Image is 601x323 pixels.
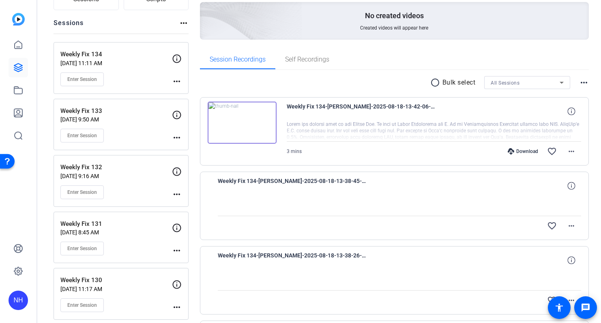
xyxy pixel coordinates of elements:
[172,76,182,86] mat-icon: more_horiz
[60,116,172,123] p: [DATE] 9:50 AM
[172,246,182,255] mat-icon: more_horiz
[54,18,84,34] h2: Sessions
[442,78,476,87] p: Bulk select
[547,221,557,231] mat-icon: favorite_border
[567,147,576,156] mat-icon: more_horiz
[287,102,437,121] span: Weekly Fix 134-[PERSON_NAME]-2025-08-18-13-42-06-928-0
[218,251,368,270] span: Weekly Fix 134-[PERSON_NAME]-2025-08-18-13-38-26-745-0
[579,78,589,87] mat-icon: more_horiz
[67,302,97,308] span: Enter Session
[430,78,442,87] mat-icon: radio_button_unchecked
[60,298,104,312] button: Enter Session
[60,286,172,292] p: [DATE] 11:17 AM
[365,11,424,21] p: No created videos
[287,149,302,154] span: 3 mins
[60,173,172,179] p: [DATE] 9:16 AM
[60,219,172,229] p: Weekly Fix 131
[12,13,25,25] img: blue-gradient.svg
[208,102,277,144] img: thumb-nail
[60,185,104,199] button: Enter Session
[581,303,590,312] mat-icon: message
[285,56,329,63] span: Self Recordings
[172,302,182,312] mat-icon: more_horiz
[491,80,519,86] span: All Sessions
[547,147,557,156] mat-icon: favorite_border
[547,295,557,305] mat-icon: favorite_border
[60,276,172,285] p: Weekly Fix 130
[360,25,428,31] span: Created videos will appear here
[60,50,172,59] p: Weekly Fix 134
[60,129,104,142] button: Enter Session
[60,229,172,236] p: [DATE] 8:45 AM
[60,60,172,66] p: [DATE] 11:11 AM
[67,189,97,195] span: Enter Session
[567,221,576,231] mat-icon: more_horiz
[67,76,97,83] span: Enter Session
[67,132,97,139] span: Enter Session
[218,176,368,195] span: Weekly Fix 134-[PERSON_NAME]-2025-08-18-13-38-45-393-0
[60,106,172,116] p: Weekly Fix 133
[172,189,182,199] mat-icon: more_horiz
[67,245,97,252] span: Enter Session
[210,56,266,63] span: Session Recordings
[60,163,172,172] p: Weekly Fix 132
[179,18,189,28] mat-icon: more_horiz
[567,295,576,305] mat-icon: more_horiz
[554,303,564,312] mat-icon: accessibility
[172,133,182,142] mat-icon: more_horiz
[60,242,104,255] button: Enter Session
[504,148,542,155] div: Download
[60,72,104,86] button: Enter Session
[9,291,28,310] div: NH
